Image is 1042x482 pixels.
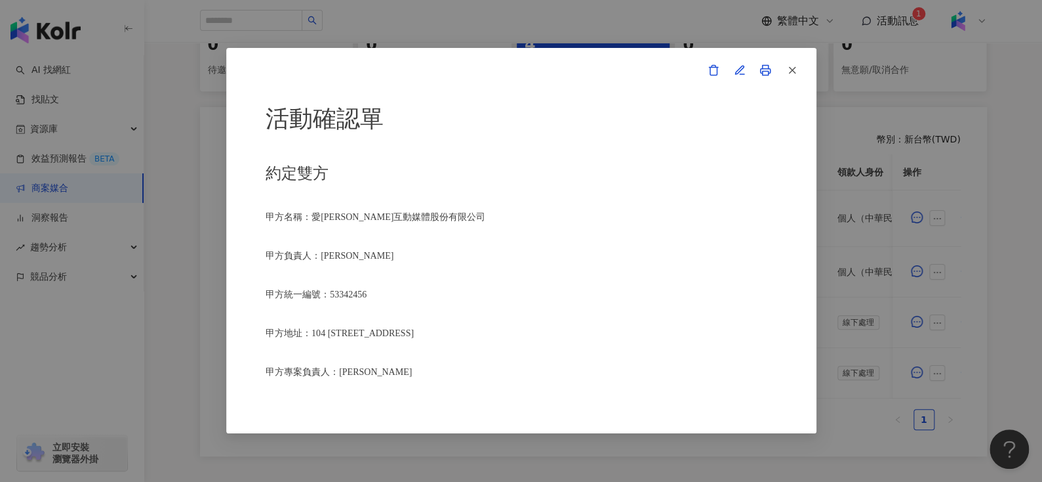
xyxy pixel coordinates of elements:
[266,252,393,261] span: 甲方負責人：[PERSON_NAME]
[266,100,777,381] div: [x] 當我按下「我同意」按鈕後，即代表我已審閱並同意本文件之全部內容，且我是合法或有權限的簽署人。(GMT+8 [DATE] 14:18)
[266,329,414,339] span: 甲方地址：104 [STREET_ADDRESS]
[266,213,485,223] span: 甲方名稱：愛[PERSON_NAME]互動媒體股份有限公司
[266,106,384,132] span: 活動確認單
[266,165,329,182] span: 約定雙方
[266,290,367,300] span: 甲方統一編號：53342456
[266,368,412,378] span: 甲方專案負責人：[PERSON_NAME]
